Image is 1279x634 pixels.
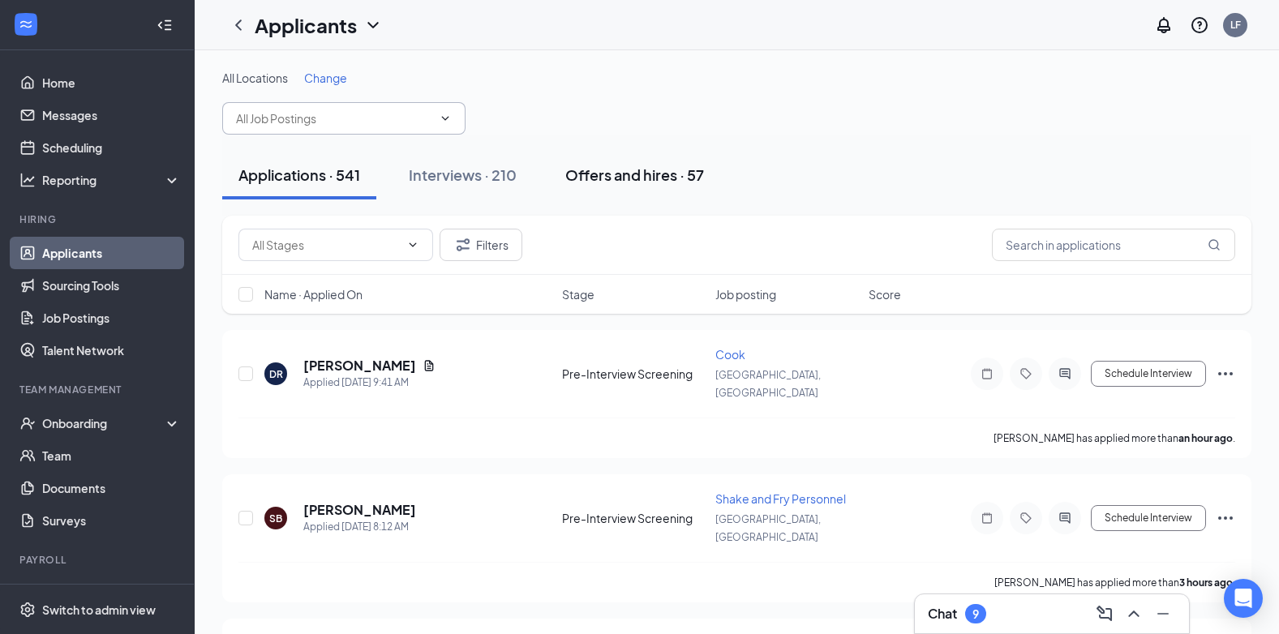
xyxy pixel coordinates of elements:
[19,553,178,567] div: Payroll
[928,605,957,623] h3: Chat
[1091,361,1206,387] button: Schedule Interview
[304,71,347,85] span: Change
[869,286,901,302] span: Score
[42,172,182,188] div: Reporting
[229,15,248,35] svg: ChevronLeft
[255,11,357,39] h1: Applicants
[423,359,436,372] svg: Document
[715,491,846,506] span: Shake and Fry Personnel
[1055,512,1075,525] svg: ActiveChat
[406,238,419,251] svg: ChevronDown
[42,602,156,618] div: Switch to admin view
[440,229,522,261] button: Filter Filters
[19,172,36,188] svg: Analysis
[715,286,776,302] span: Job posting
[439,112,452,125] svg: ChevronDown
[1095,604,1114,623] svg: ComposeMessage
[252,236,400,254] input: All Stages
[1092,601,1118,627] button: ComposeMessage
[1124,604,1144,623] svg: ChevronUp
[238,165,360,185] div: Applications · 541
[994,431,1235,445] p: [PERSON_NAME] has applied more than .
[1154,15,1174,35] svg: Notifications
[303,375,436,391] div: Applied [DATE] 9:41 AM
[562,366,706,382] div: Pre-Interview Screening
[42,99,181,131] a: Messages
[977,512,997,525] svg: Note
[42,577,181,610] a: PayrollCrown
[715,513,821,543] span: [GEOGRAPHIC_DATA], [GEOGRAPHIC_DATA]
[42,66,181,99] a: Home
[363,15,383,35] svg: ChevronDown
[42,504,181,537] a: Surveys
[1216,364,1235,383] svg: Ellipses
[19,602,36,618] svg: Settings
[42,131,181,164] a: Scheduling
[972,607,979,621] div: 9
[18,16,34,32] svg: WorkstreamLogo
[42,439,181,472] a: Team
[1055,367,1075,380] svg: ActiveChat
[269,512,282,525] div: SB
[19,383,178,396] div: Team Management
[992,229,1235,261] input: Search in applications
[562,510,706,526] div: Pre-Interview Screening
[1224,579,1263,618] div: Open Intercom Messenger
[303,501,416,519] h5: [PERSON_NAME]
[303,357,416,375] h5: [PERSON_NAME]
[1190,15,1209,35] svg: QuestionInfo
[1216,508,1235,528] svg: Ellipses
[264,286,363,302] span: Name · Applied On
[715,347,745,362] span: Cook
[19,212,178,226] div: Hiring
[42,237,181,269] a: Applicants
[1178,432,1233,444] b: an hour ago
[977,367,997,380] svg: Note
[42,269,181,302] a: Sourcing Tools
[715,369,821,399] span: [GEOGRAPHIC_DATA], [GEOGRAPHIC_DATA]
[157,17,173,33] svg: Collapse
[19,415,36,431] svg: UserCheck
[1016,512,1036,525] svg: Tag
[453,235,473,255] svg: Filter
[1153,604,1173,623] svg: Minimize
[222,71,288,85] span: All Locations
[409,165,517,185] div: Interviews · 210
[42,415,167,431] div: Onboarding
[236,109,432,127] input: All Job Postings
[994,576,1235,589] p: [PERSON_NAME] has applied more than .
[303,519,416,535] div: Applied [DATE] 8:12 AM
[1091,505,1206,531] button: Schedule Interview
[1016,367,1036,380] svg: Tag
[42,302,181,334] a: Job Postings
[1179,576,1233,589] b: 3 hours ago
[1230,18,1241,32] div: LF
[269,367,283,381] div: DR
[565,165,704,185] div: Offers and hires · 57
[562,286,594,302] span: Stage
[42,334,181,366] a: Talent Network
[42,472,181,504] a: Documents
[1208,238,1221,251] svg: MagnifyingGlass
[1150,601,1176,627] button: Minimize
[1121,601,1147,627] button: ChevronUp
